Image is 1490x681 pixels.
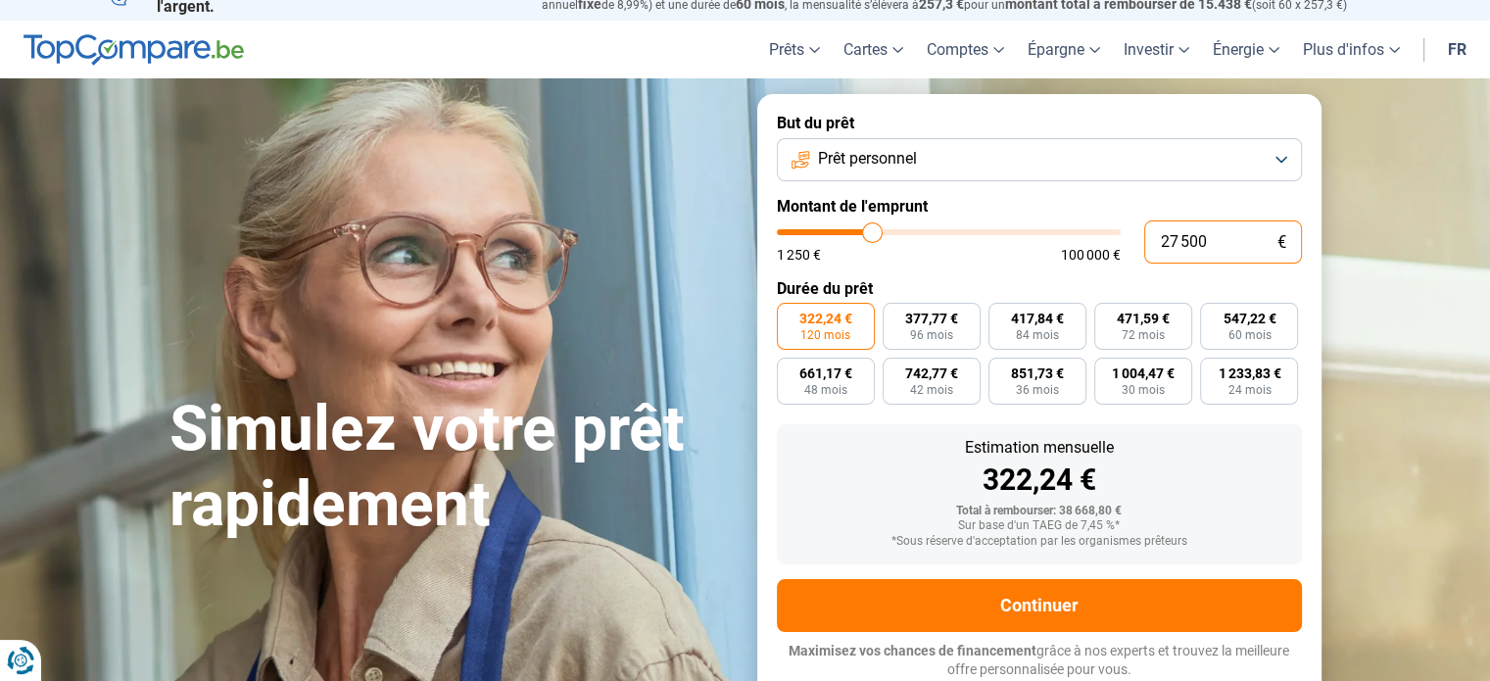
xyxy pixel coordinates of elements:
[915,21,1016,78] a: Comptes
[818,148,917,170] span: Prêt personnel
[1016,329,1059,341] span: 84 mois
[905,366,958,380] span: 742,77 €
[757,21,832,78] a: Prêts
[1117,312,1170,325] span: 471,59 €
[777,279,1302,298] label: Durée du prêt
[799,366,852,380] span: 661,17 €
[777,642,1302,680] p: grâce à nos experts et trouvez la meilleure offre personnalisée pour vous.
[24,34,244,66] img: TopCompare
[1122,329,1165,341] span: 72 mois
[1122,384,1165,396] span: 30 mois
[1201,21,1291,78] a: Énergie
[1112,366,1175,380] span: 1 004,47 €
[1436,21,1478,78] a: fr
[1112,21,1201,78] a: Investir
[910,384,953,396] span: 42 mois
[910,329,953,341] span: 96 mois
[793,465,1286,495] div: 322,24 €
[905,312,958,325] span: 377,77 €
[1016,21,1112,78] a: Épargne
[1016,384,1059,396] span: 36 mois
[1011,366,1064,380] span: 851,73 €
[800,329,850,341] span: 120 mois
[793,535,1286,549] div: *Sous réserve d'acceptation par les organismes prêteurs
[169,392,734,543] h1: Simulez votre prêt rapidement
[777,197,1302,216] label: Montant de l'emprunt
[777,114,1302,132] label: But du prêt
[1227,384,1271,396] span: 24 mois
[777,138,1302,181] button: Prêt personnel
[1277,234,1286,251] span: €
[832,21,915,78] a: Cartes
[1223,312,1275,325] span: 547,22 €
[793,440,1286,456] div: Estimation mensuelle
[789,643,1036,658] span: Maximisez vos chances de financement
[799,312,852,325] span: 322,24 €
[1011,312,1064,325] span: 417,84 €
[1218,366,1280,380] span: 1 233,83 €
[793,519,1286,533] div: Sur base d'un TAEG de 7,45 %*
[777,579,1302,632] button: Continuer
[793,505,1286,518] div: Total à rembourser: 38 668,80 €
[777,248,821,262] span: 1 250 €
[804,384,847,396] span: 48 mois
[1061,248,1121,262] span: 100 000 €
[1291,21,1412,78] a: Plus d'infos
[1227,329,1271,341] span: 60 mois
